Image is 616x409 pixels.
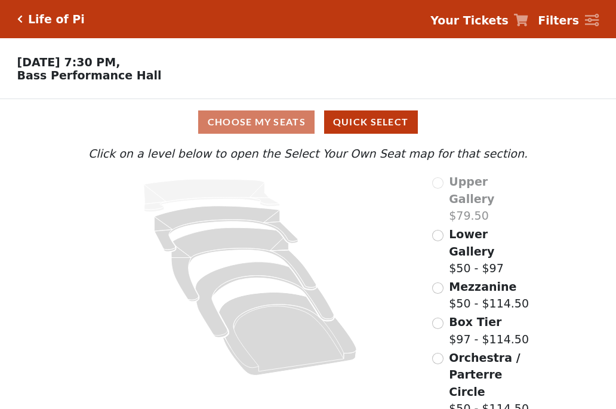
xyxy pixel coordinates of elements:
label: $97 - $114.50 [449,313,529,348]
path: Lower Gallery - Seats Available: 167 [155,206,298,251]
label: $50 - $97 [449,226,531,277]
path: Upper Gallery - Seats Available: 0 [144,179,280,212]
span: Upper Gallery [449,175,494,205]
label: $79.50 [449,173,531,225]
strong: Filters [538,14,579,27]
button: Quick Select [324,110,418,134]
a: Your Tickets [430,12,528,29]
path: Orchestra / Parterre Circle - Seats Available: 35 [219,293,357,376]
h5: Life of Pi [28,13,85,26]
span: Orchestra / Parterre Circle [449,351,520,398]
strong: Your Tickets [430,14,509,27]
a: Filters [538,12,599,29]
span: Lower Gallery [449,227,494,258]
a: Click here to go back to filters [17,15,23,23]
span: Box Tier [449,315,501,328]
label: $50 - $114.50 [449,278,529,312]
span: Mezzanine [449,280,516,293]
p: Click on a level below to open the Select Your Own Seat map for that section. [85,145,531,162]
